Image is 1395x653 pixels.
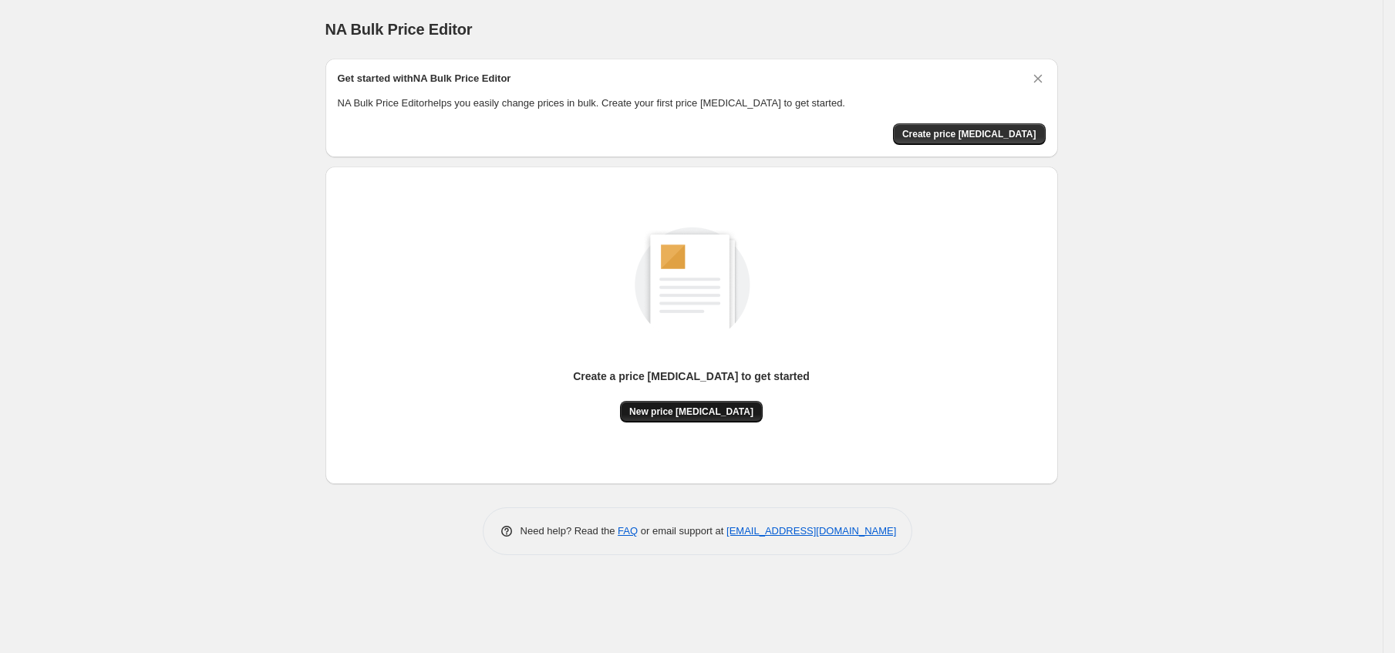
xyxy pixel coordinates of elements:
[521,525,618,537] span: Need help? Read the
[638,525,726,537] span: or email support at
[618,525,638,537] a: FAQ
[726,525,896,537] a: [EMAIL_ADDRESS][DOMAIN_NAME]
[325,21,473,38] span: NA Bulk Price Editor
[573,369,810,384] p: Create a price [MEDICAL_DATA] to get started
[629,406,753,418] span: New price [MEDICAL_DATA]
[1030,71,1046,86] button: Dismiss card
[620,401,763,422] button: New price [MEDICAL_DATA]
[338,96,1046,111] p: NA Bulk Price Editor helps you easily change prices in bulk. Create your first price [MEDICAL_DAT...
[338,71,511,86] h2: Get started with NA Bulk Price Editor
[893,123,1046,145] button: Create price change job
[902,128,1036,140] span: Create price [MEDICAL_DATA]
